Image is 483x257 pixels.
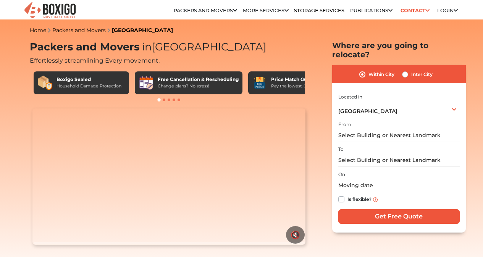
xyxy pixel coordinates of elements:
[398,5,432,16] a: Contact
[30,41,309,53] h1: Packers and Movers
[338,94,362,100] label: Located in
[174,8,237,13] a: Packers and Movers
[373,197,378,202] img: info
[437,8,458,13] a: Login
[30,57,160,64] span: Effortlessly streamlining Every movement.
[112,27,173,34] a: [GEOGRAPHIC_DATA]
[368,70,394,79] label: Within City
[286,226,305,244] button: 🔇
[338,171,345,178] label: On
[332,41,466,59] h2: Where are you going to relocate?
[243,8,289,13] a: More services
[271,76,329,83] div: Price Match Guarantee
[338,179,460,192] input: Moving date
[338,154,460,167] input: Select Building or Nearest Landmark
[158,83,239,89] div: Change plans? No stress!
[23,1,77,20] img: Boxigo
[139,40,267,53] span: [GEOGRAPHIC_DATA]
[338,209,460,224] input: Get Free Quote
[57,76,121,83] div: Boxigo Sealed
[52,27,106,34] a: Packers and Movers
[338,129,460,142] input: Select Building or Nearest Landmark
[142,40,152,53] span: in
[338,121,351,128] label: From
[252,75,267,91] img: Price Match Guarantee
[338,146,344,153] label: To
[350,8,393,13] a: Publications
[30,27,46,34] a: Home
[271,83,329,89] div: Pay the lowest. Guaranteed!
[37,75,53,91] img: Boxigo Sealed
[411,70,433,79] label: Inter City
[347,195,372,203] label: Is flexible?
[57,83,121,89] div: Household Damage Protection
[32,108,305,245] video: Your browser does not support the video tag.
[294,8,344,13] a: Storage Services
[158,76,239,83] div: Free Cancellation & Rescheduling
[139,75,154,91] img: Free Cancellation & Rescheduling
[338,108,397,115] span: [GEOGRAPHIC_DATA]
